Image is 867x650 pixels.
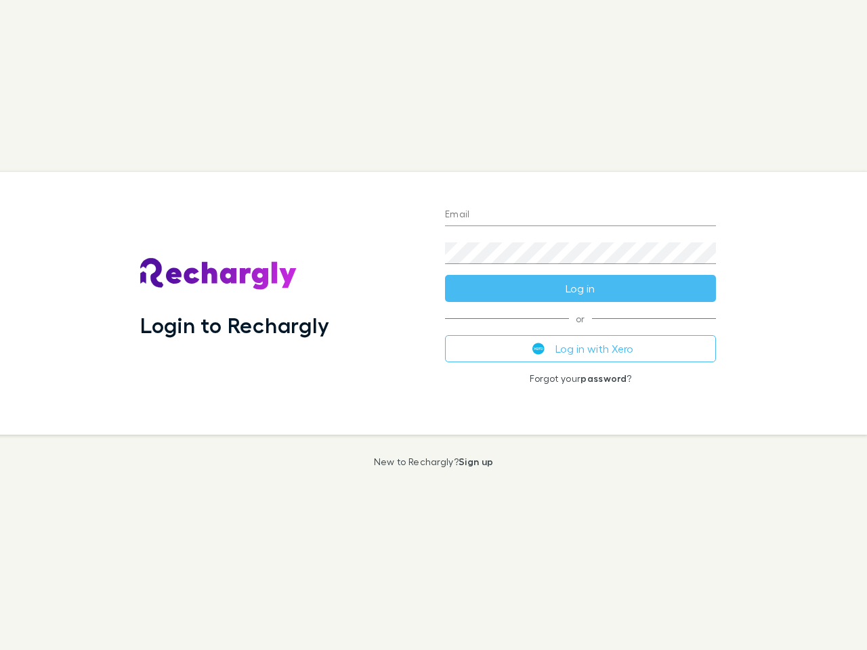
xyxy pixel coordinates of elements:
a: Sign up [459,456,493,467]
span: or [445,318,716,319]
p: New to Rechargly? [374,456,494,467]
img: Rechargly's Logo [140,258,297,290]
button: Log in [445,275,716,302]
p: Forgot your ? [445,373,716,384]
a: password [580,372,627,384]
h1: Login to Rechargly [140,312,329,338]
img: Xero's logo [532,343,545,355]
button: Log in with Xero [445,335,716,362]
